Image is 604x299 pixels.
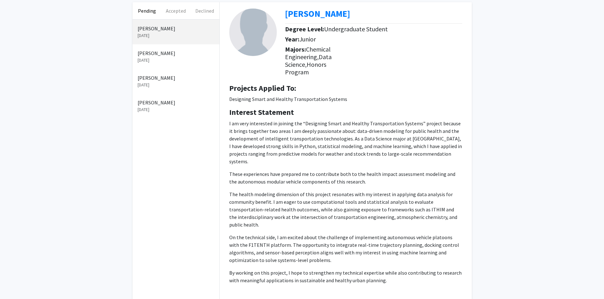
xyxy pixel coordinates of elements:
b: Projects Applied To: [229,83,296,93]
span: Undergraduate Student [324,25,388,33]
b: Interest Statement [229,107,294,117]
b: Degree Level: [285,25,324,33]
p: These experiences have prepared me to contribute both to the health impact assessment modeling an... [229,170,462,185]
span: Junior [299,35,316,43]
button: Declined [190,2,219,19]
p: I am very interested in joining the “Designing Smart and Healthy Transportation Systems” project ... [229,120,462,165]
p: [DATE] [138,57,214,64]
p: [DATE] [138,32,214,39]
p: Designing Smart and Healthy Transportation Systems [229,95,462,103]
b: [PERSON_NAME] [285,8,350,19]
b: Majors: [285,45,306,53]
p: [PERSON_NAME] [138,25,214,32]
p: [DATE] [138,106,214,113]
span: Chemical Engineering, [285,45,331,61]
span: Honors Program [285,60,326,76]
iframe: Chat [5,271,27,294]
button: Accepted [161,2,190,19]
p: By working on this project, I hope to strengthen my technical expertise while also contributing t... [229,269,462,284]
p: [PERSON_NAME] [138,49,214,57]
p: The health modeling dimension of this project resonates with my interest in applying data analysi... [229,190,462,228]
span: Data Science, [285,53,332,68]
p: [DATE] [138,82,214,88]
img: Profile Picture [229,9,277,56]
b: Year: [285,35,299,43]
p: [PERSON_NAME] [138,99,214,106]
p: [PERSON_NAME] [138,74,214,82]
p: On the technical side, I am excited about the challenge of implementing autonomous vehicle platoo... [229,234,462,264]
a: Opens in a new tab [285,8,350,19]
button: Pending [133,2,161,19]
